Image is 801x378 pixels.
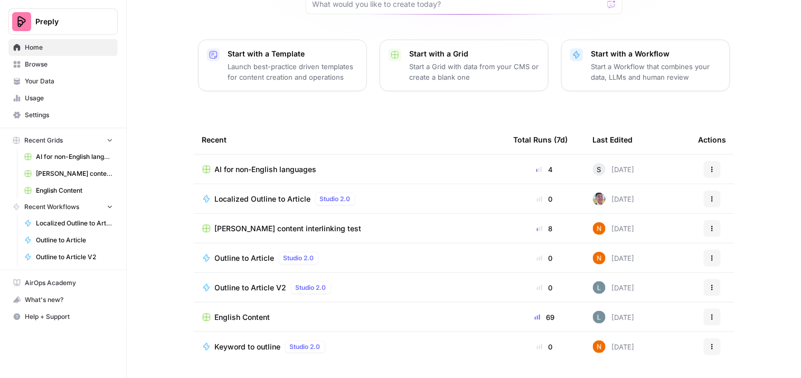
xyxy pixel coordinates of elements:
[36,186,113,195] span: English Content
[36,169,113,178] span: [PERSON_NAME] content interlinking test
[20,232,118,249] a: Outline to Article
[514,125,568,154] div: Total Runs (7d)
[8,107,118,124] a: Settings
[215,342,281,352] span: Keyword to outline
[25,93,113,103] span: Usage
[228,49,358,59] p: Start with a Template
[25,278,113,288] span: AirOps Academy
[25,43,113,52] span: Home
[593,125,633,154] div: Last Edited
[290,342,321,352] span: Studio 2.0
[514,194,576,204] div: 0
[215,164,317,175] span: AI for non-English languages
[36,235,113,245] span: Outline to Article
[296,283,326,292] span: Studio 2.0
[591,49,721,59] p: Start with a Workflow
[8,275,118,291] a: AirOps Academy
[20,165,118,182] a: [PERSON_NAME] content interlinking test
[202,341,497,353] a: Keyword to outlineStudio 2.0
[24,136,63,145] span: Recent Grids
[593,193,606,205] img: 99f2gcj60tl1tjps57nny4cf0tt1
[35,16,99,27] span: Preply
[8,308,118,325] button: Help + Support
[9,292,117,308] div: What's new?
[561,40,730,91] button: Start with a WorkflowStart a Workflow that combines your data, LLMs and human review
[12,12,31,31] img: Preply Logo
[593,341,606,353] img: c37vr20y5fudypip844bb0rvyfb7
[202,125,497,154] div: Recent
[593,252,606,264] img: c37vr20y5fudypip844bb0rvyfb7
[215,253,275,263] span: Outline to Article
[380,40,549,91] button: Start with a GridStart a Grid with data from your CMS or create a blank one
[593,311,606,324] img: lv9aeu8m5xbjlu53qhb6bdsmtbjy
[228,61,358,82] p: Launch best-practice driven templates for content creation and operations
[25,312,113,322] span: Help + Support
[202,312,497,323] a: English Content
[20,249,118,266] a: Outline to Article V2
[8,8,118,35] button: Workspace: Preply
[593,222,606,235] img: c37vr20y5fudypip844bb0rvyfb7
[20,215,118,232] a: Localized Outline to Article
[202,281,497,294] a: Outline to Article V2Studio 2.0
[36,152,113,162] span: AI for non-English languages
[8,90,118,107] a: Usage
[24,202,79,212] span: Recent Workflows
[514,253,576,263] div: 0
[25,60,113,69] span: Browse
[36,252,113,262] span: Outline to Article V2
[215,282,287,293] span: Outline to Article V2
[514,164,576,175] div: 4
[284,253,314,263] span: Studio 2.0
[8,56,118,73] a: Browse
[8,199,118,215] button: Recent Workflows
[597,164,601,175] span: S
[8,291,118,308] button: What's new?
[25,77,113,86] span: Your Data
[8,73,118,90] a: Your Data
[514,312,576,323] div: 69
[699,125,727,154] div: Actions
[20,148,118,165] a: AI for non-English languages
[593,281,635,294] div: [DATE]
[215,223,362,234] span: [PERSON_NAME] content interlinking test
[198,40,367,91] button: Start with a TemplateLaunch best-practice driven templates for content creation and operations
[320,194,351,204] span: Studio 2.0
[514,342,576,352] div: 0
[8,39,118,56] a: Home
[514,282,576,293] div: 0
[20,182,118,199] a: English Content
[514,223,576,234] div: 8
[202,164,497,175] a: AI for non-English languages
[202,193,497,205] a: Localized Outline to ArticleStudio 2.0
[593,222,635,235] div: [DATE]
[202,252,497,264] a: Outline to ArticleStudio 2.0
[593,341,635,353] div: [DATE]
[215,312,270,323] span: English Content
[25,110,113,120] span: Settings
[591,61,721,82] p: Start a Workflow that combines your data, LLMs and human review
[593,252,635,264] div: [DATE]
[8,133,118,148] button: Recent Grids
[593,193,635,205] div: [DATE]
[410,61,540,82] p: Start a Grid with data from your CMS or create a blank one
[593,311,635,324] div: [DATE]
[36,219,113,228] span: Localized Outline to Article
[215,194,311,204] span: Localized Outline to Article
[593,281,606,294] img: lv9aeu8m5xbjlu53qhb6bdsmtbjy
[593,163,635,176] div: [DATE]
[202,223,497,234] a: [PERSON_NAME] content interlinking test
[410,49,540,59] p: Start with a Grid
